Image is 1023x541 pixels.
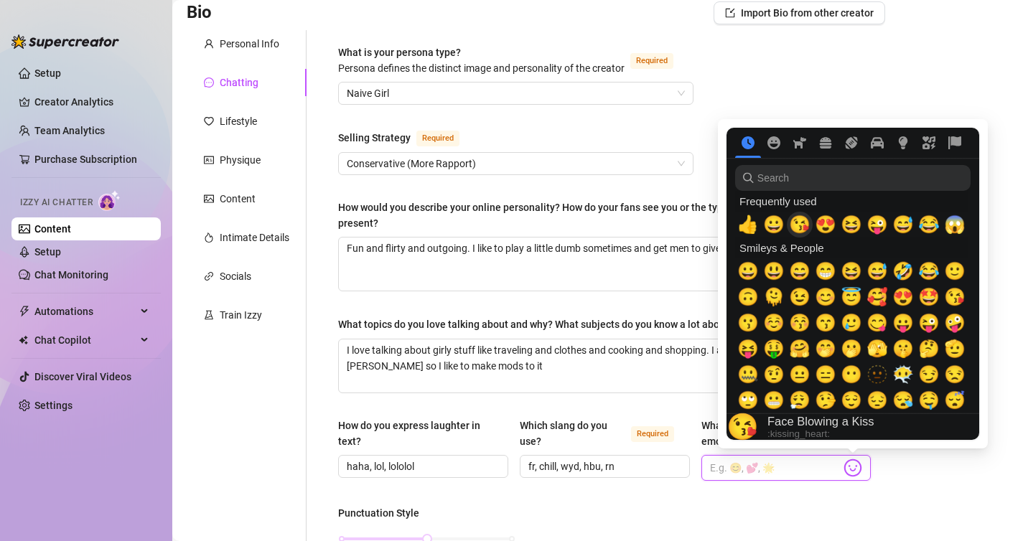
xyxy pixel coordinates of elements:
[220,152,261,168] div: Physique
[714,1,885,24] button: Import Bio from other creator
[347,83,685,104] span: Naive Girl
[725,8,735,18] span: import
[741,7,874,19] span: Import Bio from other creator
[34,400,73,411] a: Settings
[204,39,214,49] span: user
[220,36,279,52] div: Personal Info
[339,237,870,291] textarea: How would you describe your online personality? How do your fans see you or the type of persona y...
[338,199,806,231] div: How would you describe your online personality? How do your fans see you or the type of persona y...
[187,1,212,24] h3: Bio
[11,34,119,49] img: logo-BBDzfeDw.svg
[338,316,798,333] label: What topics do you love talking about and why? What subjects do you know a lot about?
[204,194,214,204] span: picture
[34,246,61,258] a: Setup
[520,418,690,449] label: Which slang do you use?
[204,116,214,126] span: heart
[338,62,625,74] span: Persona defines the distinct image and personality of the creator
[338,418,498,449] div: How do you express laughter in text?
[34,329,136,352] span: Chat Copilot
[338,418,508,449] label: How do you express laughter in text?
[19,306,30,317] span: thunderbolt
[34,300,136,323] span: Automations
[34,67,61,79] a: Setup
[701,418,872,449] label: What are your favorite emojis?
[98,190,121,211] img: AI Chatter
[347,153,685,174] span: Conservative (More Rapport)
[20,196,93,210] span: Izzy AI Chatter
[34,90,149,113] a: Creator Analytics
[338,129,475,146] label: Selling Strategy
[528,458,678,474] input: Which slang do you use?
[204,310,214,320] span: experiment
[338,505,429,521] label: Punctuation Style
[204,232,214,243] span: fire
[339,339,870,392] textarea: What topics do you love talking about and why? What subjects do you know a lot about?
[416,131,459,146] span: Required
[844,458,862,477] img: svg%3e
[630,53,673,69] span: Required
[204,155,214,165] span: idcard
[34,223,71,235] a: Content
[338,505,419,521] div: Punctuation Style
[220,307,262,323] div: Train Izzy
[19,335,28,345] img: Chat Copilot
[34,269,108,281] a: Chat Monitoring
[204,77,214,88] span: message
[710,458,841,477] input: What are your favorite emojis?
[34,371,131,382] a: Discover Viral Videos
[220,191,256,207] div: Content
[338,199,871,231] label: How would you describe your online personality? How do your fans see you or the type of persona y...
[338,130,411,146] div: Selling Strategy
[347,458,497,474] input: How do you express laughter in text?
[631,426,674,442] span: Required
[338,316,734,332] div: What topics do you love talking about and why? What subjects do you know a lot about?
[34,125,105,136] a: Team Analytics
[220,113,257,129] div: Lifestyle
[220,268,251,284] div: Socials
[220,230,289,245] div: Intimate Details
[220,75,258,90] div: Chatting
[204,271,214,281] span: link
[338,47,625,74] span: What is your persona type?
[34,148,149,171] a: Purchase Subscription
[520,418,625,449] div: Which slang do you use?
[701,418,807,449] div: What are your favorite emojis?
